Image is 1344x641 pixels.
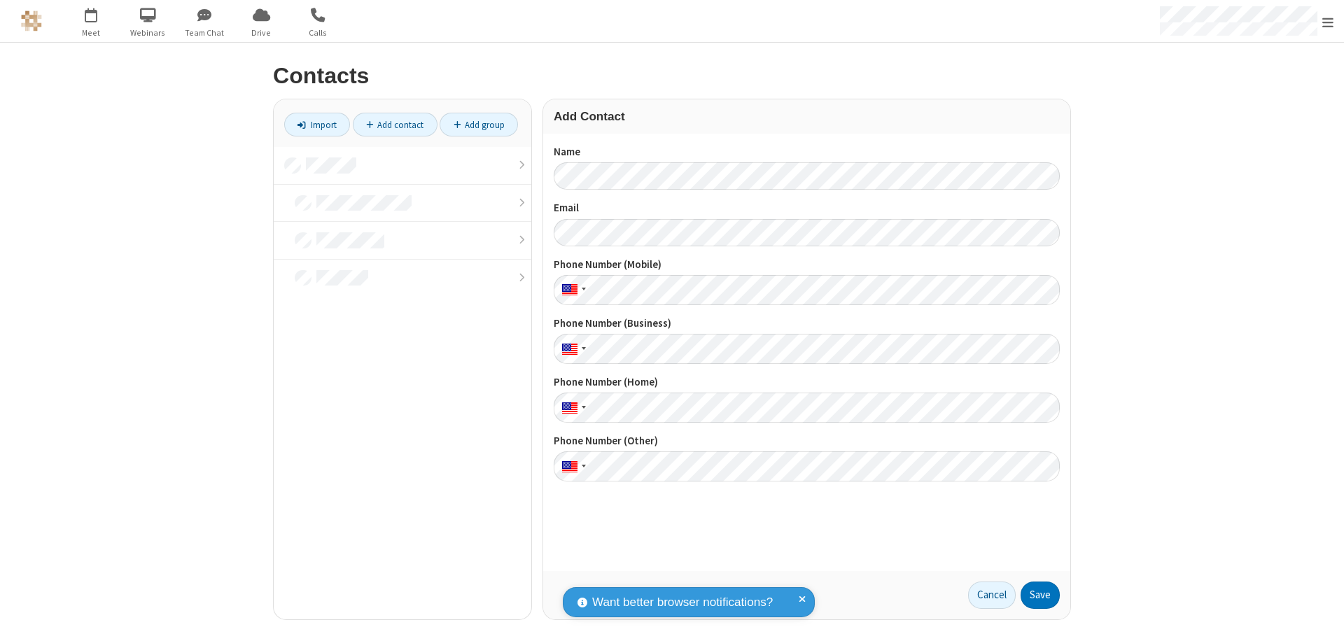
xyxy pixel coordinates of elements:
div: United States: + 1 [554,334,590,364]
span: Drive [235,27,288,39]
button: Save [1021,582,1060,610]
label: Phone Number (Mobile) [554,257,1060,273]
span: Calls [292,27,344,39]
a: Add group [440,113,518,136]
a: Add contact [353,113,437,136]
a: Cancel [968,582,1016,610]
label: Phone Number (Business) [554,316,1060,332]
label: Email [554,200,1060,216]
h2: Contacts [273,64,1071,88]
div: United States: + 1 [554,275,590,305]
label: Phone Number (Home) [554,374,1060,390]
div: United States: + 1 [554,451,590,481]
a: Import [284,113,350,136]
span: Webinars [122,27,174,39]
h3: Add Contact [554,110,1060,123]
div: United States: + 1 [554,393,590,423]
img: QA Selenium DO NOT DELETE OR CHANGE [21,10,42,31]
span: Want better browser notifications? [592,593,773,612]
label: Name [554,144,1060,160]
span: Team Chat [178,27,231,39]
span: Meet [65,27,118,39]
label: Phone Number (Other) [554,433,1060,449]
